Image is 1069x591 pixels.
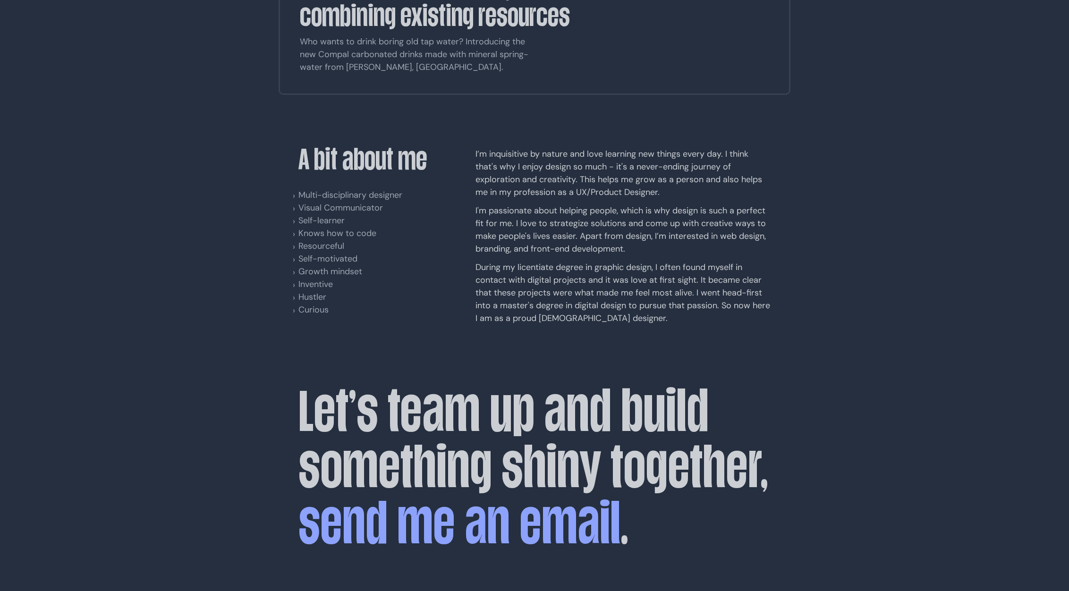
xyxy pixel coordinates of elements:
[298,278,428,291] li: Inventive
[298,227,428,240] li: Knows how to code
[298,383,771,551] h2: Let’s team up and build something shiny together, .
[298,202,428,214] li: Visual Communicator
[298,189,428,202] li: Multi-disciplinary designer
[298,291,428,304] li: Hustler
[298,265,428,278] li: Growth mindset
[298,497,620,549] a: send me an email
[475,261,771,325] p: During my licentiate degree in graphic design, I often found myself in contact with digital proje...
[298,304,428,316] li: Curious
[298,142,428,177] h2: A bit about me
[298,214,428,227] li: Self-learner
[475,204,771,255] p: I'm passionate about helping people, which is why design is such a perfect fit for me. I love to ...
[475,148,771,199] p: I’m inquisitive by nature and love learning new things every day. I think that's why I enjoy desi...
[298,240,428,253] li: Resourceful
[300,35,536,74] p: Who wants to drink boring old tap water? Introducing the new Compal carbonated drinks made with m...
[298,253,428,265] li: Self-motivated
